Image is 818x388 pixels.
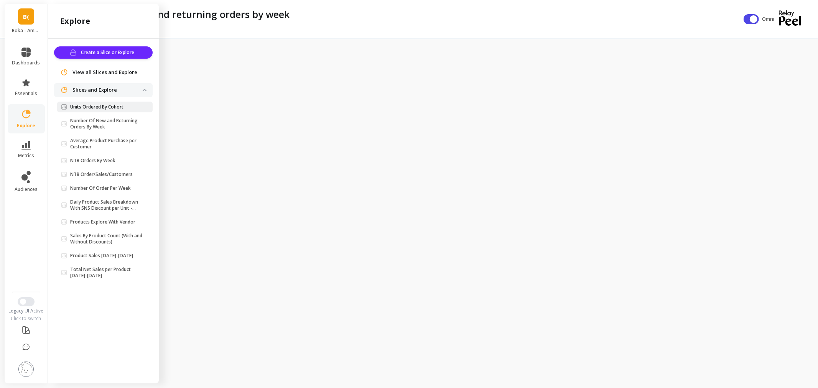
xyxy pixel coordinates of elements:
p: Number Of Order Per Week [70,185,131,191]
p: NTB Orders By Week [70,158,115,164]
div: Legacy UI Active [5,308,48,314]
button: Switch to New UI [18,297,35,306]
span: dashboards [12,60,40,66]
img: down caret icon [143,89,146,91]
span: essentials [15,90,37,97]
img: navigation item icon [60,86,68,94]
p: Slices and Explore [72,86,143,94]
iframe: Omni Embed [52,37,818,388]
span: Omni [762,15,776,23]
div: Click to switch [5,316,48,322]
span: metrics [18,153,34,159]
span: B( [23,12,29,21]
p: Total Net Sales per Product [DATE]-[DATE] [70,266,143,279]
p: Units Ordered By Cohort [70,104,123,110]
p: Sales By Product Count (With and Without Discounts) [70,233,143,245]
span: audiences [15,186,38,192]
p: Daily Product Sales Breakdown With SNS Discount per Unit - New Customers [70,199,143,211]
img: profile picture [18,362,34,377]
h2: explore [60,16,90,26]
p: Number of new and returning orders by week [77,8,290,21]
span: View all Slices and Explore [72,69,137,76]
a: View all Slices and Explore [72,69,146,76]
p: NTB Order/Sales/Customers [70,171,133,178]
p: Average Product Purchase per Customer [70,138,143,150]
button: Create a Slice or Explore [54,46,153,59]
p: Products Explore With Vendor [70,219,135,225]
span: Create a Slice or Explore [81,49,137,56]
p: Product Sales [DATE]-[DATE] [70,253,133,259]
img: navigation item icon [60,69,68,76]
p: Boka - Amazon (Essor) [12,28,40,34]
span: explore [17,123,35,129]
p: Number Of New and Returning Orders By Week [70,118,143,130]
